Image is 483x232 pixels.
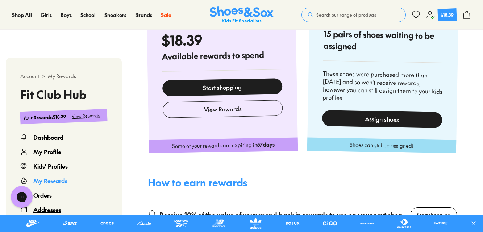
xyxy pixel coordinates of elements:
a: School [80,11,96,19]
span: School [80,11,96,18]
div: My Rewards [33,176,67,185]
span: Search our range of products [316,12,376,18]
div: Some of your rewards are expiring in [149,137,298,153]
b: 57 days [257,140,275,148]
span: Boys [61,11,72,18]
a: Girls [41,11,52,19]
a: Start shopping [411,207,457,222]
div: Orders [33,191,52,199]
a: Kids' Profiles [20,162,107,170]
a: Addresses [20,205,107,214]
div: Kids' Profiles [33,162,68,170]
a: Orders [20,191,107,199]
div: Receive 10% of the value of your spend back in rewards to use on your next shop. [159,210,405,220]
iframe: Gorgias live chat messenger [7,184,36,210]
h4: Available rewards to spend [162,48,282,63]
a: Start shopping [162,78,282,96]
span: Girls [41,11,52,18]
a: Sale [161,11,171,19]
span: Sale [161,11,171,18]
img: SNS_Logo_Responsive.svg [210,6,274,24]
a: Dashboard [20,133,107,142]
div: Dashboard [33,133,63,142]
a: $18.39 [426,9,457,21]
a: Sneakers [104,11,126,19]
span: Account [20,72,39,80]
div: Start shopping [417,211,451,219]
h3: How to earn rewards [148,175,247,190]
div: Addresses [33,205,61,214]
button: View Rewards [163,100,283,118]
span: Shop All [12,11,32,18]
span: My Rewards [48,72,76,80]
a: Brands [135,11,152,19]
div: These shoes were purchased more than [DATE] and so won't receive rewards, however you can still a... [322,69,443,103]
h4: 15 pairs of shoes waiting to be assigned [323,28,444,54]
a: Shoes & Sox [210,6,274,24]
span: Sneakers [104,11,126,18]
a: My Rewards [20,176,107,185]
a: Boys [61,11,72,19]
button: Search our range of products [301,8,406,22]
span: Brands [135,11,152,18]
div: $18.39 [441,11,454,18]
a: Shop All [12,11,32,19]
div: Assign shoes [322,110,442,128]
div: View Rewards [72,112,100,120]
div: Shoes can still be assigned! [307,137,456,153]
div: Your Rewards : $18.39 [23,113,66,121]
h1: $18.39 [161,28,281,51]
a: My Profile [20,147,107,156]
h3: Fit Club Hub [20,89,107,100]
span: > [42,72,45,80]
div: My Profile [33,147,61,156]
